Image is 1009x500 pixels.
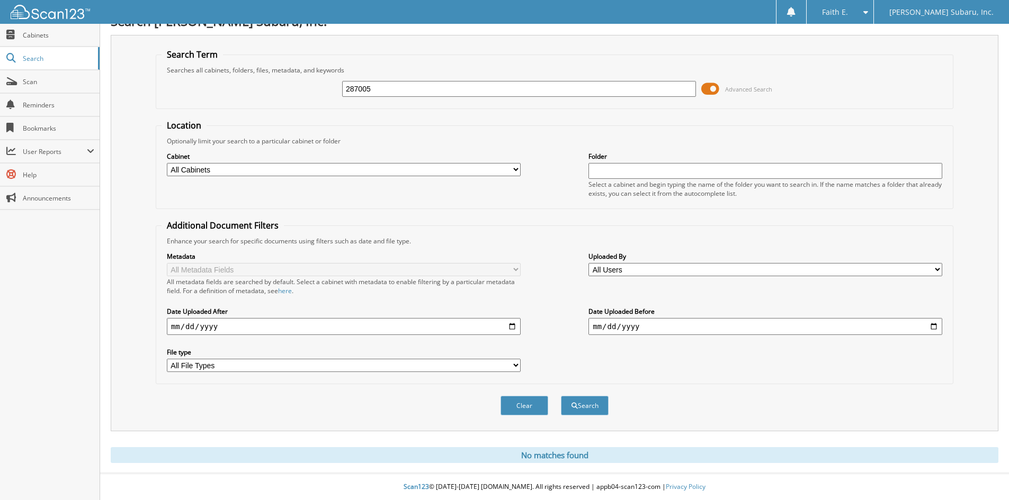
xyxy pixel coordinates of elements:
[278,286,292,295] a: here
[167,348,521,357] label: File type
[162,220,284,231] legend: Additional Document Filters
[822,9,848,15] span: Faith E.
[23,170,94,179] span: Help
[23,124,94,133] span: Bookmarks
[404,482,429,491] span: Scan123
[588,152,942,161] label: Folder
[167,152,521,161] label: Cabinet
[23,101,94,110] span: Reminders
[588,307,942,316] label: Date Uploaded Before
[501,396,548,415] button: Clear
[11,5,90,19] img: scan123-logo-white.svg
[23,147,87,156] span: User Reports
[162,66,948,75] div: Searches all cabinets, folders, files, metadata, and keywords
[162,49,223,60] legend: Search Term
[167,277,521,295] div: All metadata fields are searched by default. Select a cabinet with metadata to enable filtering b...
[588,318,942,335] input: end
[162,237,948,246] div: Enhance your search for specific documents using filters such as date and file type.
[666,482,706,491] a: Privacy Policy
[23,77,94,86] span: Scan
[23,194,94,203] span: Announcements
[588,252,942,261] label: Uploaded By
[111,447,998,463] div: No matches found
[889,9,994,15] span: [PERSON_NAME] Subaru, Inc.
[561,396,609,415] button: Search
[167,307,521,316] label: Date Uploaded After
[167,318,521,335] input: start
[162,137,948,146] div: Optionally limit your search to a particular cabinet or folder
[100,474,1009,500] div: © [DATE]-[DATE] [DOMAIN_NAME]. All rights reserved | appb04-scan123-com |
[162,120,207,131] legend: Location
[23,54,93,63] span: Search
[167,252,521,261] label: Metadata
[23,31,94,40] span: Cabinets
[588,180,942,198] div: Select a cabinet and begin typing the name of the folder you want to search in. If the name match...
[725,85,772,93] span: Advanced Search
